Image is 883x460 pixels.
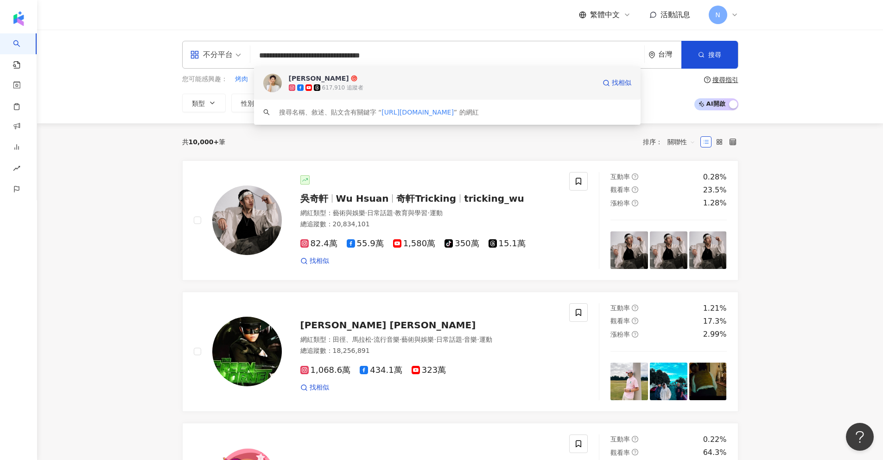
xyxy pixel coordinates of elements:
img: post-image [650,363,687,400]
span: · [434,336,436,343]
span: 日常話題 [367,209,393,217]
span: 找相似 [310,383,329,392]
button: 性別 [231,94,275,112]
div: 搜尋指引 [712,76,738,83]
a: 找相似 [603,74,631,92]
div: 共 筆 [182,138,226,146]
div: 網紅類型 ： [300,209,559,218]
span: · [427,209,429,217]
span: · [400,336,401,343]
span: 82.4萬 [300,239,337,249]
a: KOL Avatar[PERSON_NAME] [PERSON_NAME]網紅類型：田徑、馬拉松·流行音樂·藝術與娛樂·日常話題·音樂·運動總追蹤數：18,256,8911,068.6萬434.... [182,292,738,412]
div: 23.5% [703,185,727,195]
a: KOL Avatar吳奇軒Wu Hsuan奇軒Trickingtricking_wu網紅類型：藝術與娛樂·日常話題·教育與學習·運動總追蹤數：20,834,10182.4萬55.9萬1,580萬... [182,160,738,281]
span: 日常話題 [436,336,462,343]
div: 總追蹤數 ： 20,834,101 [300,220,559,229]
span: N [715,10,720,20]
span: 觀看率 [610,449,630,456]
span: 性別 [241,100,254,107]
div: 17.3% [703,316,727,326]
span: 10,000+ [189,138,219,146]
span: 互動率 [610,304,630,312]
span: question-circle [632,331,638,338]
span: · [393,209,395,217]
span: question-circle [632,186,638,193]
span: · [477,336,479,343]
span: 15.1萬 [489,239,526,249]
span: 運動 [479,336,492,343]
span: 漲粉率 [610,199,630,207]
span: · [365,209,367,217]
span: 田徑、馬拉松 [333,336,372,343]
img: post-image [689,363,727,400]
div: 網紅類型 ： [300,335,559,345]
img: KOL Avatar [263,74,282,92]
span: 搜尋 [708,51,721,58]
span: search [263,109,270,115]
span: question-circle [632,305,638,311]
span: 觀看率 [610,317,630,325]
img: post-image [610,363,648,400]
span: 運動 [430,209,443,217]
div: 1.28% [703,198,727,208]
button: 烤肉 [235,74,248,84]
img: post-image [650,231,687,269]
span: 350萬 [445,239,479,249]
span: 吳奇軒 [300,193,328,204]
div: 台灣 [658,51,681,58]
span: 活動訊息 [661,10,690,19]
span: 您可能感興趣： [182,75,228,84]
span: question-circle [632,200,638,206]
iframe: Help Scout Beacon - Open [846,423,874,451]
img: KOL Avatar [212,185,282,255]
span: 繁體中文 [590,10,620,20]
span: 1,068.6萬 [300,365,351,375]
span: question-circle [632,318,638,324]
span: 互動率 [610,173,630,180]
span: question-circle [632,436,638,442]
div: 排序： [643,134,700,149]
span: · [462,336,464,343]
span: question-circle [632,173,638,180]
span: 找相似 [310,256,329,266]
span: 藝術與娛樂 [401,336,434,343]
span: tricking_wu [464,193,524,204]
span: 55.9萬 [347,239,384,249]
div: 不分平台 [190,47,233,62]
span: 找相似 [612,78,631,88]
span: question-circle [632,449,638,455]
a: search [13,33,32,70]
div: 搜尋名稱、敘述、貼文含有關鍵字 “ ” 的網紅 [279,107,479,117]
span: 1,580萬 [393,239,436,249]
span: rise [13,159,20,180]
div: 0.28% [703,172,727,182]
span: environment [648,51,655,58]
span: 觀看率 [610,186,630,193]
span: 奇軒Tricking [396,193,456,204]
div: [PERSON_NAME] [289,74,349,83]
a: 找相似 [300,256,329,266]
div: 617,910 追蹤者 [322,84,363,92]
span: 音樂 [464,336,477,343]
span: 漲粉率 [610,331,630,338]
span: [PERSON_NAME] [PERSON_NAME] [300,319,476,331]
span: appstore [190,50,199,59]
div: 0.22% [703,434,727,445]
span: 藝術與娛樂 [333,209,365,217]
button: 類型 [182,94,226,112]
span: Wu Hsuan [336,193,389,204]
button: 搜尋 [681,41,738,69]
div: 64.3% [703,447,727,458]
div: 2.99% [703,329,727,339]
span: 434.1萬 [360,365,402,375]
span: 流行音樂 [374,336,400,343]
span: 互動率 [610,435,630,443]
img: post-image [610,231,648,269]
div: 總追蹤數 ： 18,256,891 [300,346,559,356]
span: 323萬 [412,365,446,375]
span: 烤肉 [235,75,248,84]
span: 關聯性 [667,134,695,149]
img: KOL Avatar [212,317,282,386]
img: post-image [689,231,727,269]
span: 教育與學習 [395,209,427,217]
